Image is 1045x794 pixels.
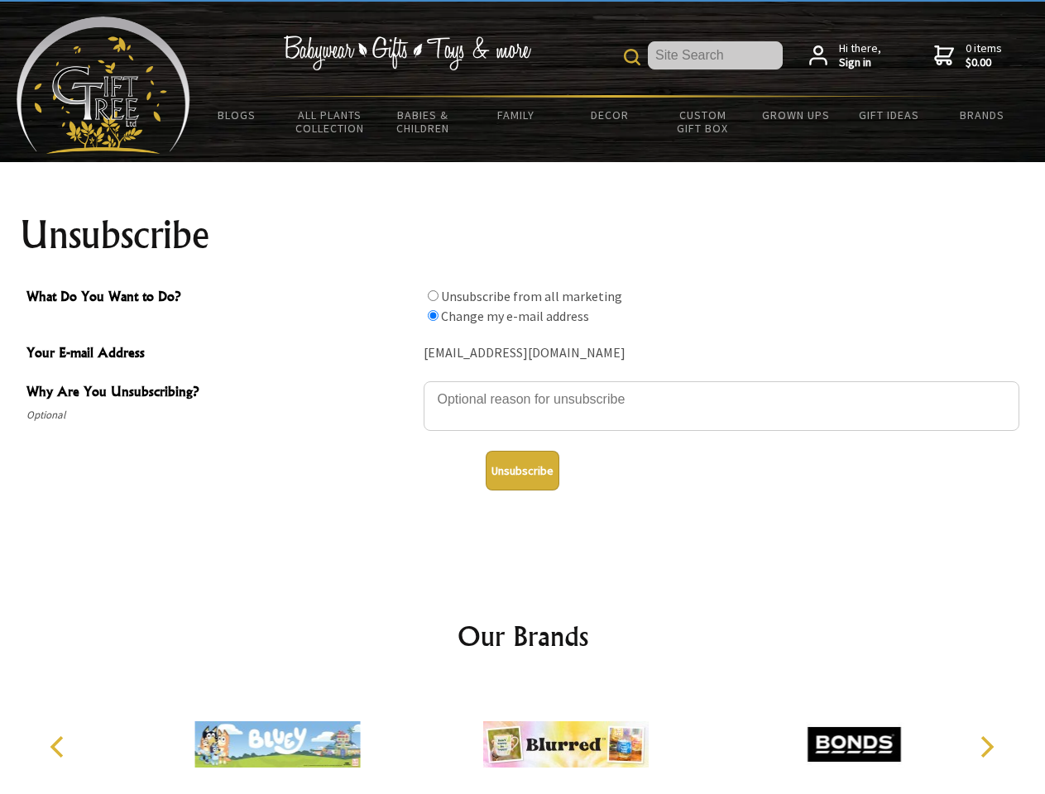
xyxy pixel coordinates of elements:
[424,381,1019,431] textarea: Why Are You Unsubscribing?
[283,36,531,70] img: Babywear - Gifts - Toys & more
[648,41,783,69] input: Site Search
[26,342,415,366] span: Your E-mail Address
[41,729,78,765] button: Previous
[934,41,1002,70] a: 0 items$0.00
[26,381,415,405] span: Why Are You Unsubscribing?
[809,41,881,70] a: Hi there,Sign in
[17,17,190,154] img: Babyware - Gifts - Toys and more...
[33,616,1013,656] h2: Our Brands
[563,98,656,132] a: Decor
[428,310,439,321] input: What Do You Want to Do?
[26,405,415,425] span: Optional
[839,41,881,70] span: Hi there,
[486,451,559,490] button: Unsubscribe
[424,341,1019,366] div: [EMAIL_ADDRESS][DOMAIN_NAME]
[20,215,1026,255] h1: Unsubscribe
[842,98,936,132] a: Gift Ideas
[936,98,1029,132] a: Brands
[284,98,377,146] a: All Plants Collection
[190,98,284,132] a: BLOGS
[966,55,1002,70] strong: $0.00
[26,286,415,310] span: What Do You Want to Do?
[968,729,1004,765] button: Next
[656,98,750,146] a: Custom Gift Box
[428,290,439,301] input: What Do You Want to Do?
[966,41,1002,70] span: 0 items
[441,308,589,324] label: Change my e-mail address
[624,49,640,65] img: product search
[470,98,563,132] a: Family
[376,98,470,146] a: Babies & Children
[749,98,842,132] a: Grown Ups
[839,55,881,70] strong: Sign in
[441,288,622,304] label: Unsubscribe from all marketing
